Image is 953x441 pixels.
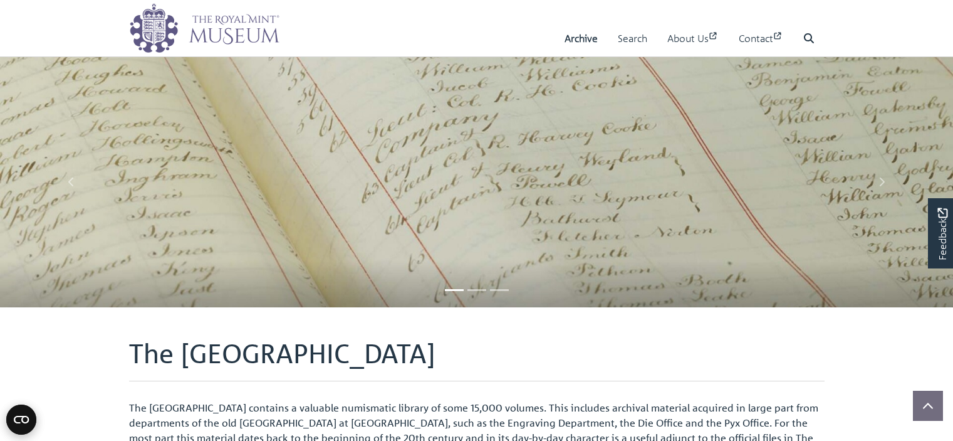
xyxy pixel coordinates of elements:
a: Contact [739,21,783,56]
button: Scroll to top [913,391,943,421]
a: Search [618,21,647,56]
a: Archive [565,21,598,56]
a: Move to next slideshow image [810,56,953,307]
a: About Us [667,21,719,56]
button: Open CMP widget [6,405,36,435]
h1: The [GEOGRAPHIC_DATA] [129,337,825,381]
img: logo_wide.png [129,3,279,53]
